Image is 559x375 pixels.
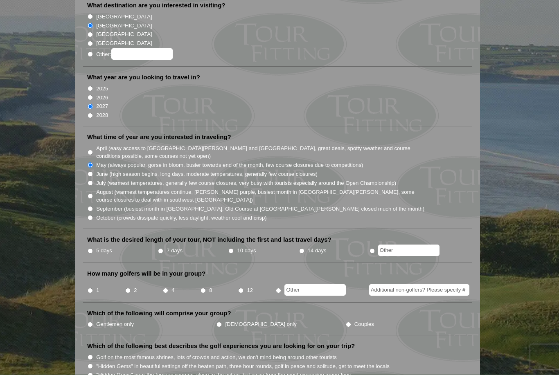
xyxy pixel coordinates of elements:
[247,287,253,295] label: 12
[369,285,469,296] input: Additional non-golfers? Please specify #
[96,180,396,188] label: July (warmest temperatures, generally few course closures, very busy with tourists especially aro...
[96,321,134,329] label: Gentlemen only
[96,13,152,21] label: [GEOGRAPHIC_DATA]
[87,2,225,10] label: What destination are you interested in visiting?
[167,247,183,255] label: 7 days
[96,363,390,371] label: "Hidden Gems" in beautiful settings off the beaten path, three hour rounds, golf in peace and sol...
[111,49,173,60] input: Other:
[87,270,205,278] label: How many golfers will be in your group?
[96,189,425,204] label: August (warmest temperatures continue, [PERSON_NAME] purple, busiest month in [GEOGRAPHIC_DATA][P...
[209,287,212,295] label: 8
[96,162,363,170] label: May (always popular, gorse in bloom, busier towards end of the month, few course closures due to ...
[96,354,337,362] label: Golf on the most famous shrines, lots of crowds and action, we don't mind being around other tour...
[237,247,256,255] label: 10 days
[96,49,172,60] label: Other:
[134,287,137,295] label: 2
[87,236,331,244] label: What is the desired length of your tour, NOT including the first and last travel days?
[96,214,267,222] label: October (crowds dissipate quickly, less daylight, weather cool and crisp)
[171,287,174,295] label: 4
[87,74,200,82] label: What year are you looking to travel in?
[96,40,152,48] label: [GEOGRAPHIC_DATA]
[225,321,297,329] label: [DEMOGRAPHIC_DATA] only
[96,22,152,30] label: [GEOGRAPHIC_DATA]
[284,285,346,296] input: Other
[87,133,231,141] label: What time of year are you interested in traveling?
[96,85,108,93] label: 2025
[378,245,440,256] input: Other
[96,247,112,255] label: 5 days
[87,310,231,318] label: Which of the following will comprise your group?
[354,321,374,329] label: Couples
[96,112,108,120] label: 2028
[87,342,355,350] label: Which of the following best describes the golf experiences you are looking for on your trip?
[96,205,424,213] label: September (busiest month in [GEOGRAPHIC_DATA], Old Course at [GEOGRAPHIC_DATA][PERSON_NAME] close...
[96,103,108,111] label: 2027
[96,94,108,102] label: 2026
[96,171,318,179] label: June (high season begins, long days, moderate temperatures, generally few course closures)
[96,287,99,295] label: 1
[96,31,152,39] label: [GEOGRAPHIC_DATA]
[308,247,327,255] label: 14 days
[96,145,425,161] label: April (easy access to [GEOGRAPHIC_DATA][PERSON_NAME] and [GEOGRAPHIC_DATA], great deals, spotty w...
